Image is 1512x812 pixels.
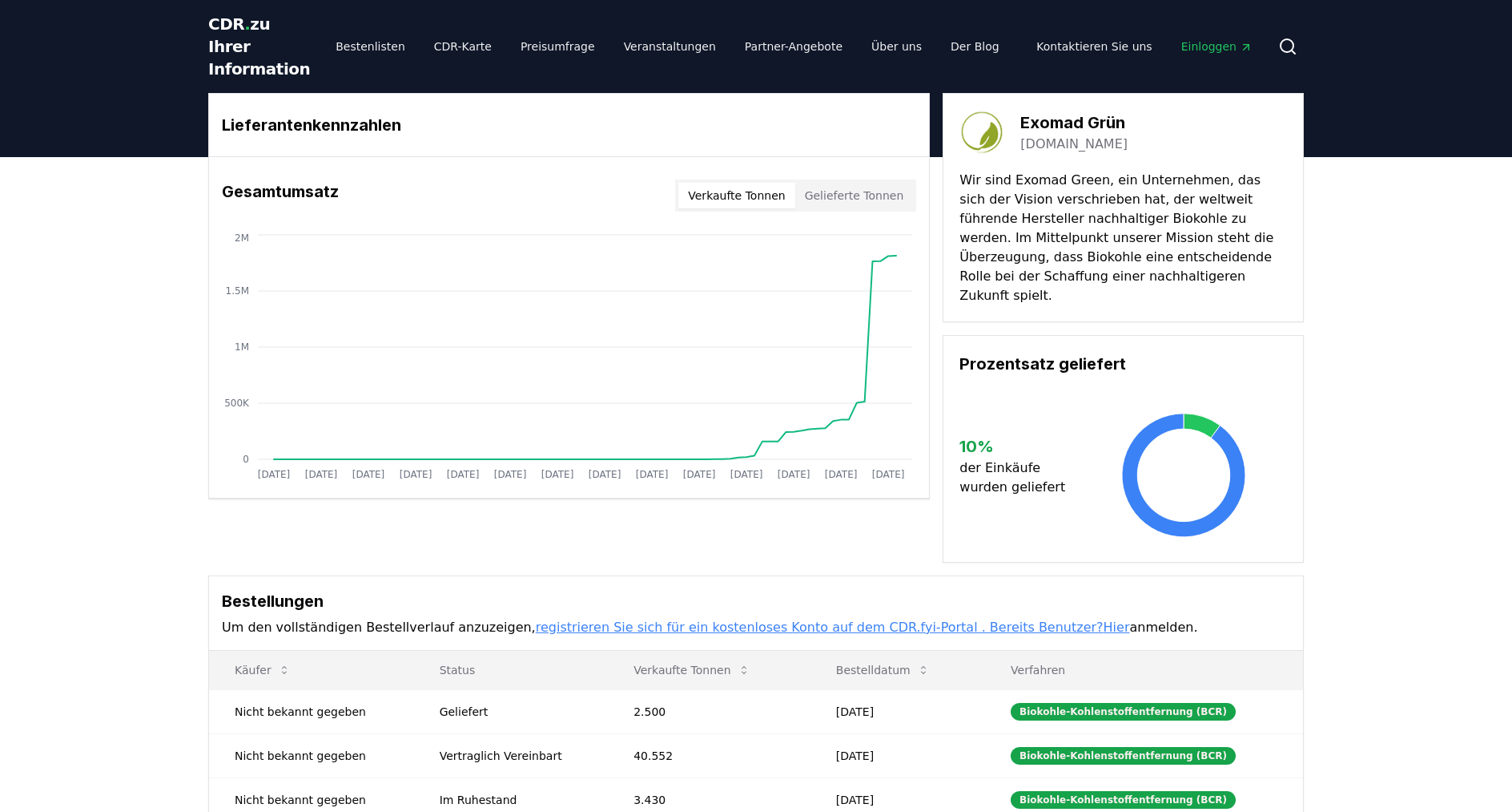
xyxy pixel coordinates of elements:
tspan: [DATE] [872,469,905,480]
font: 40.552 [633,749,673,762]
tspan: 1M [235,341,249,353]
tspan: [DATE] [683,469,716,480]
font: [DOMAIN_NAME] [1020,136,1128,151]
a: Der Blog [938,32,1012,61]
font: % [977,437,994,456]
img: Exomad Green-Logo [959,110,1004,155]
font: Verkaufte Tonnen [633,664,730,677]
font: Bestenlisten [336,40,405,53]
font: Im Ruhestand [440,794,517,806]
a: Einloggen [1168,32,1265,61]
tspan: [DATE] [447,469,480,480]
font: Nicht bekannt gegeben [235,794,366,806]
a: Hier [1104,620,1130,635]
font: . [244,14,250,34]
font: Veranstaltungen [624,40,716,53]
a: Preisumfrage [508,32,608,61]
a: Kontaktieren Sie uns [1023,32,1164,61]
button: Käufer [222,654,304,686]
font: Biokohle-Kohlenstoffentfernung (BCR) [1019,706,1227,717]
font: Gesamtumsatz [222,182,339,201]
a: [DOMAIN_NAME] [1020,135,1128,154]
a: CDR.zu Ihrer Information [208,13,310,80]
font: [DATE] [836,705,874,718]
font: Der Blog [951,40,999,53]
font: Exomad Grün [1020,113,1125,132]
font: Gelieferte Tonnen [805,189,904,202]
font: 10 [959,437,977,456]
font: Lieferantenkennzahlen [222,115,401,135]
font: Biokohle-Kohlenstoffentfernung (BCR) [1019,794,1227,806]
font: Bestellungen [222,592,324,611]
font: [DATE] [836,794,874,806]
font: Biokohle-Kohlenstoffentfernung (BCR) [1019,750,1227,762]
tspan: [DATE] [778,469,810,480]
font: Status [440,664,476,677]
font: . [1193,620,1197,635]
font: Preisumfrage [521,40,595,53]
font: Vertraglich vereinbart [440,749,562,762]
font: Einloggen [1181,40,1237,53]
tspan: [DATE] [494,469,527,480]
font: Nicht bekannt gegeben [235,749,366,762]
font: zu Ihrer Information [208,14,310,79]
font: 2.500 [633,705,666,718]
tspan: [DATE] [305,469,338,480]
font: Kontaktieren Sie uns [1036,40,1152,53]
a: registrieren Sie sich für ein kostenloses Konto auf dem CDR.fyi-Portal . Bereits Benutzer? [536,620,1104,635]
font: Partner-Angebote [745,40,842,53]
tspan: [DATE] [589,469,621,480]
tspan: [DATE] [636,469,669,480]
tspan: [DATE] [730,469,763,480]
button: Verkaufte Tonnen [621,654,762,686]
font: der Einkäufe wurden geliefert [959,460,1065,495]
font: 3.430 [633,794,666,806]
font: CDR-Karte [434,40,492,53]
font: Verkaufte Tonnen [688,189,785,202]
a: Veranstaltungen [611,32,729,61]
font: CDR [208,14,244,34]
tspan: [DATE] [541,469,574,480]
tspan: 500K [224,398,250,409]
tspan: 1.5M [226,285,249,297]
font: anmelden [1129,620,1193,635]
font: Geliefert [440,705,489,718]
font: Um den vollständigen Bestellverlauf anzuzeigen, [222,620,536,635]
tspan: [DATE] [400,469,432,480]
nav: Hauptsächlich [323,32,1011,61]
tspan: [DATE] [352,469,385,480]
font: Nicht bekannt gegeben [235,705,366,718]
font: Prozentsatz geliefert [959,354,1126,374]
tspan: 0 [243,454,249,465]
font: [DATE] [836,749,874,762]
font: Wir sind Exomad Green, ein Unternehmen, das sich der Vision verschrieben hat, der weltweit führen... [959,172,1273,303]
a: Bestenlisten [323,32,418,61]
tspan: [DATE] [825,469,858,480]
a: CDR-Karte [421,32,505,61]
font: Bestelldatum [836,664,911,677]
tspan: 2M [235,232,249,244]
font: Über uns [871,40,922,53]
a: Über uns [859,32,935,61]
a: Partner-Angebote [732,32,855,61]
tspan: [DATE] [258,469,291,480]
font: Verfahren [1011,664,1065,677]
font: Käufer [235,664,271,677]
button: Bestelldatum [823,654,943,686]
nav: Hauptsächlich [1023,32,1265,61]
